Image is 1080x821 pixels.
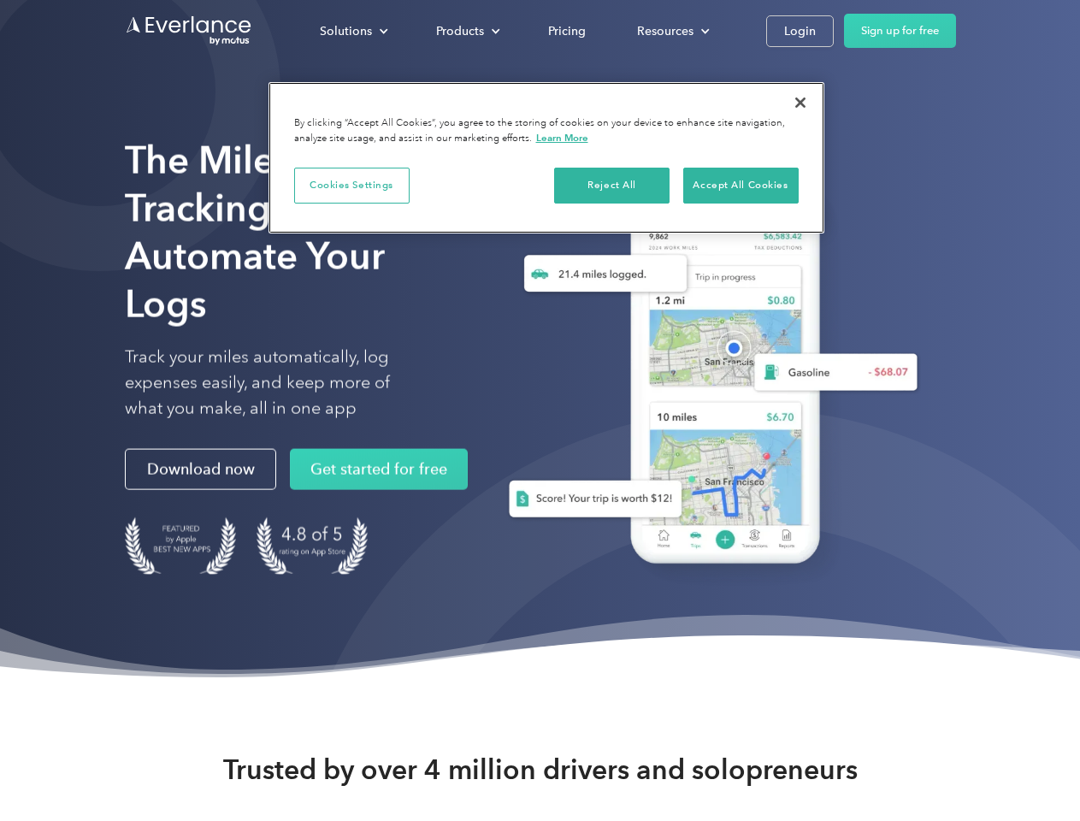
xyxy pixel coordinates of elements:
a: Sign up for free [844,14,956,48]
a: Get started for free [290,449,468,490]
a: Download now [125,449,276,490]
a: Pricing [531,16,603,46]
div: Products [419,16,514,46]
p: Track your miles automatically, log expenses easily, and keep more of what you make, all in one app [125,345,430,422]
div: By clicking “Accept All Cookies”, you agree to the storing of cookies on your device to enhance s... [294,116,799,146]
a: Go to homepage [125,15,253,47]
button: Close [782,84,819,121]
a: Login [766,15,834,47]
div: Resources [620,16,723,46]
img: 4.9 out of 5 stars on the app store [257,517,368,575]
div: Pricing [548,21,586,42]
div: Products [436,21,484,42]
button: Accept All Cookies [683,168,799,204]
a: More information about your privacy, opens in a new tab [536,132,588,144]
div: Solutions [303,16,402,46]
div: Login [784,21,816,42]
div: Solutions [320,21,372,42]
img: Badge for Featured by Apple Best New Apps [125,517,236,575]
div: Privacy [269,82,824,233]
div: Resources [637,21,693,42]
div: Cookie banner [269,82,824,233]
button: Reject All [554,168,670,204]
button: Cookies Settings [294,168,410,204]
strong: Trusted by over 4 million drivers and solopreneurs [223,753,858,787]
img: Everlance, mileage tracker app, expense tracking app [481,162,931,589]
